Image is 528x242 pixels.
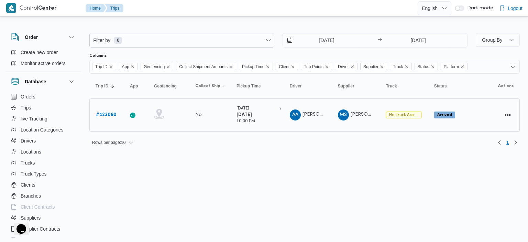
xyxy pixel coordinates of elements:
[405,65,409,69] button: Remove Truck from selection in this group
[151,81,186,92] button: Geofencing
[325,65,329,69] button: Remove Trip Points from selection in this group
[386,112,422,118] span: No Truck Assigned
[338,63,349,71] span: Driver
[21,115,47,123] span: live Tracking
[351,112,390,117] span: [PERSON_NAME]
[290,83,302,89] span: Driver
[378,38,382,43] div: →
[304,63,323,71] span: Trip Points
[7,214,29,235] iframe: chat widget
[92,138,125,147] span: Rows per page : 10
[236,107,249,111] small: [DATE]
[96,83,108,89] span: Trip ID; Sorted in descending order
[279,63,289,71] span: Client
[144,63,165,71] span: Geofencing
[363,63,378,71] span: Supplier
[239,63,273,70] span: Pickup Time
[508,4,522,12] span: Logout
[234,81,268,92] button: Pickup Time
[291,65,295,69] button: Remove Client from selection in this group
[415,63,438,70] span: Status
[114,37,122,44] span: 0 available filters
[105,4,123,12] button: Trips
[464,6,493,11] span: Dark mode
[92,36,111,44] span: Filter by
[95,63,108,71] span: Trip ID
[89,53,107,59] label: Columns
[179,63,228,71] span: Collect Shipment Amounts
[8,135,78,146] button: Drivers
[482,37,502,43] span: Group By
[21,48,58,56] span: Create new order
[86,4,106,12] button: Home
[510,64,516,70] button: Open list of options
[476,33,520,47] button: Group By
[383,81,425,92] button: Truck
[21,181,35,189] span: Clients
[166,65,170,69] button: Remove Geofencing from selection in this group
[11,33,76,41] button: Order
[287,81,328,92] button: Driver
[90,33,274,47] button: Filter by0 available filters
[109,65,113,69] button: Remove Trip ID from selection in this group
[25,77,46,86] h3: Database
[393,63,403,71] span: Truck
[502,109,513,120] button: Actions
[340,109,347,120] span: MS
[495,138,504,147] button: Previous page
[292,109,298,120] span: AA
[338,109,349,120] div: Muhammad Slah Aldin Said Muhammad
[498,83,514,89] span: Actions
[122,63,129,71] span: App
[384,33,452,47] input: Press the down key to open a popover containing a calendar.
[8,212,78,223] button: Suppliers
[350,65,354,69] button: Remove Driver from selection in this group
[335,63,357,70] span: Driver
[431,81,476,92] button: Status
[8,113,78,124] button: live Tracking
[8,223,78,234] button: Supplier Contracts
[8,102,78,113] button: Trips
[25,33,38,41] h3: Order
[8,157,78,168] button: Trucks
[506,138,509,147] span: 1
[21,192,41,200] span: Branches
[389,113,425,117] span: No truck assigned
[380,65,384,69] button: Remove Supplier from selection in this group
[21,225,60,233] span: Supplier Contracts
[92,63,116,70] span: Trip ID
[418,63,429,71] span: Status
[242,63,264,71] span: Pickup Time
[93,81,120,92] button: Trip IDSorted in descending order
[21,214,41,222] span: Suppliers
[89,138,136,147] button: Rows per page:10
[290,109,301,120] div: Ahamd Ahamd Mustfa
[141,63,173,70] span: Geofencing
[386,83,397,89] span: Truck
[8,58,78,69] button: Monitor active orders
[302,112,342,117] span: [PERSON_NAME]
[279,105,298,109] b: دار الأرقم
[360,63,387,70] span: Supplier
[236,113,252,117] b: [DATE]
[504,138,511,147] button: Page 1 of 1
[8,91,78,102] button: Orders
[437,113,452,117] b: Arrived
[21,170,46,178] span: Truck Types
[338,83,354,89] span: Supplier
[276,63,298,70] span: Client
[21,59,66,67] span: Monitor active orders
[335,81,376,92] button: Supplier
[497,1,525,15] button: Logout
[8,124,78,135] button: Location Categories
[176,63,236,70] span: Collect Shipment Amounts
[195,112,202,118] div: No
[434,83,447,89] span: Status
[21,104,31,112] span: Trips
[38,6,57,11] b: Center
[96,113,117,117] b: # 123090
[511,138,520,147] button: Next page
[266,65,270,69] button: Remove Pickup Time from selection in this group
[21,93,35,101] span: Orders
